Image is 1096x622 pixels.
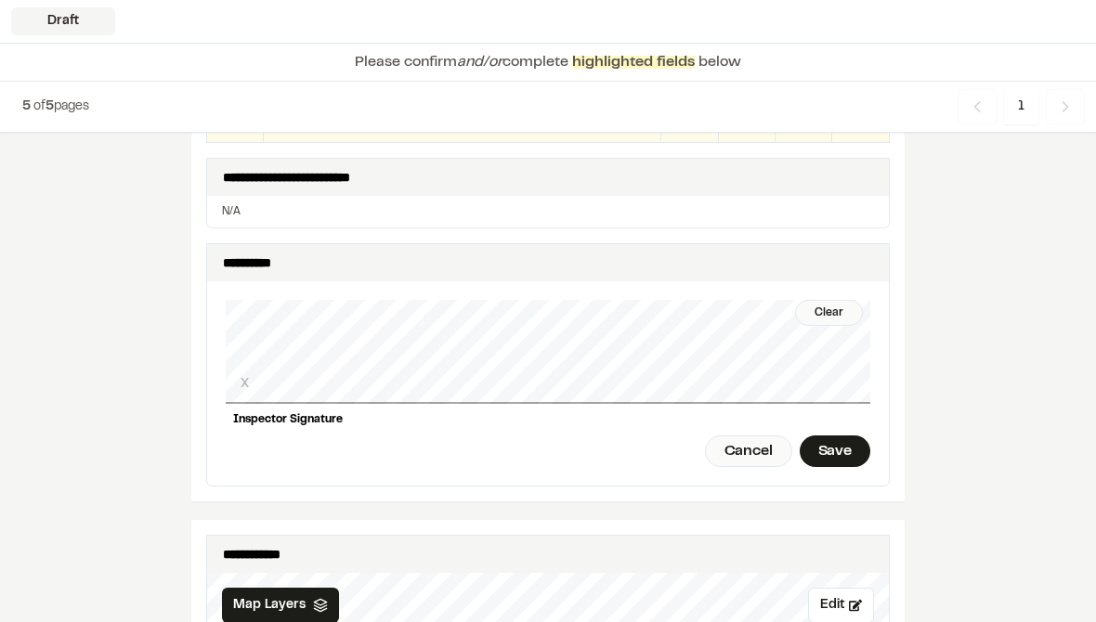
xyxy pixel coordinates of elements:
div: Save [800,435,870,467]
p: of pages [22,97,89,117]
span: 5 [22,101,31,112]
div: Clear [795,300,863,326]
div: Cancel [705,435,792,467]
span: 5 [46,101,54,112]
div: Inspector Signature [226,404,870,435]
p: Please confirm complete below [355,51,741,73]
p: N/A [222,203,874,220]
nav: Navigation [958,89,1085,124]
span: Map Layers [233,595,306,616]
span: 1 [1004,89,1038,124]
div: Draft [11,7,115,35]
span: and/or [457,56,502,69]
span: highlighted fields [572,56,695,69]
